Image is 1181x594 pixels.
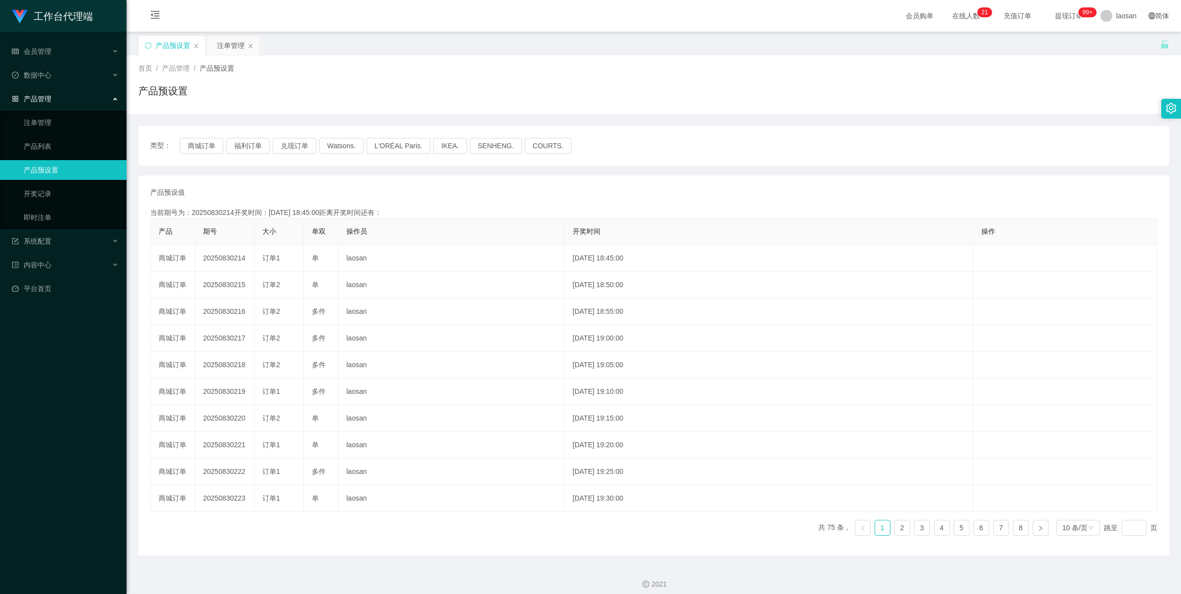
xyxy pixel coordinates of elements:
td: laosan [338,352,565,379]
span: 在线人数 [947,12,985,19]
li: 8 [1013,520,1029,536]
td: laosan [338,485,565,512]
i: 图标: right [1038,525,1044,531]
li: 2 [894,520,910,536]
td: [DATE] 18:50:00 [565,272,973,298]
a: 3 [915,520,929,535]
span: 订单1 [262,494,280,502]
a: 产品预设置 [24,160,119,180]
span: 订单1 [262,441,280,449]
td: [DATE] 19:20:00 [565,432,973,459]
td: laosan [338,325,565,352]
span: 订单1 [262,254,280,262]
sup: 1021 [1079,7,1097,17]
span: 充值订单 [999,12,1036,19]
td: [DATE] 19:10:00 [565,379,973,405]
li: 共 75 条， [818,520,850,536]
span: 订单2 [262,361,280,369]
span: 会员管理 [12,47,51,55]
span: 产品管理 [12,95,51,103]
i: 图标: setting [1166,103,1177,114]
button: COURTS. [525,138,572,154]
span: 单 [312,441,319,449]
span: 类型： [150,138,180,154]
i: 图标: check-circle-o [12,72,19,79]
span: 单 [312,414,319,422]
li: 下一页 [1033,520,1049,536]
span: 订单2 [262,307,280,315]
td: laosan [338,379,565,405]
i: 图标: global [1148,12,1155,19]
td: [DATE] 19:30:00 [565,485,973,512]
span: 提现订单 [1050,12,1088,19]
td: laosan [338,459,565,485]
td: 商城订单 [151,379,195,405]
i: 图标: down [1088,525,1094,532]
span: 订单2 [262,281,280,289]
a: 工作台代理端 [12,12,93,20]
a: 4 [934,520,949,535]
i: 图标: left [860,525,866,531]
span: 开奖时间 [573,227,600,235]
li: 1 [875,520,890,536]
a: 5 [954,520,969,535]
td: laosan [338,298,565,325]
span: 首页 [138,64,152,72]
span: 系统配置 [12,237,51,245]
td: 20250830220 [195,405,254,432]
span: 多件 [312,387,326,395]
span: 产品 [159,227,172,235]
a: 产品列表 [24,136,119,156]
a: 8 [1013,520,1028,535]
i: 图标: sync [145,42,152,49]
td: 20250830216 [195,298,254,325]
button: 兑现订单 [273,138,316,154]
i: 图标: profile [12,261,19,268]
span: 单 [312,494,319,502]
sup: 21 [977,7,992,17]
td: 商城订单 [151,432,195,459]
span: 多件 [312,334,326,342]
span: 产品预设置 [200,64,234,72]
i: 图标: copyright [642,581,649,588]
li: 7 [993,520,1009,536]
td: [DATE] 18:45:00 [565,245,973,272]
h1: 产品预设置 [138,84,188,98]
li: 3 [914,520,930,536]
a: 6 [974,520,989,535]
i: 图标: menu-fold [138,0,172,32]
span: 大小 [262,227,276,235]
i: 图标: form [12,238,19,245]
span: 订单1 [262,467,280,475]
li: 上一页 [855,520,871,536]
td: 20250830221 [195,432,254,459]
a: 1 [875,520,890,535]
p: 1 [985,7,988,17]
td: 20250830219 [195,379,254,405]
a: 开奖记录 [24,184,119,204]
li: 5 [954,520,970,536]
p: 2 [981,7,985,17]
td: [DATE] 18:55:00 [565,298,973,325]
i: 图标: unlock [1160,40,1169,49]
button: 福利订单 [226,138,270,154]
span: 单双 [312,227,326,235]
td: laosan [338,245,565,272]
span: 订单2 [262,334,280,342]
span: 期号 [203,227,217,235]
td: laosan [338,432,565,459]
span: / [156,64,158,72]
span: 订单2 [262,414,280,422]
span: 产品预设值 [150,187,185,198]
span: 单 [312,254,319,262]
img: logo.9652507e.png [12,10,28,24]
td: 20250830223 [195,485,254,512]
li: 6 [973,520,989,536]
td: 商城订单 [151,352,195,379]
button: 商城订单 [180,138,223,154]
i: 图标: appstore-o [12,95,19,102]
td: [DATE] 19:00:00 [565,325,973,352]
a: 图标: dashboard平台首页 [12,279,119,298]
td: laosan [338,272,565,298]
a: 即时注单 [24,208,119,227]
